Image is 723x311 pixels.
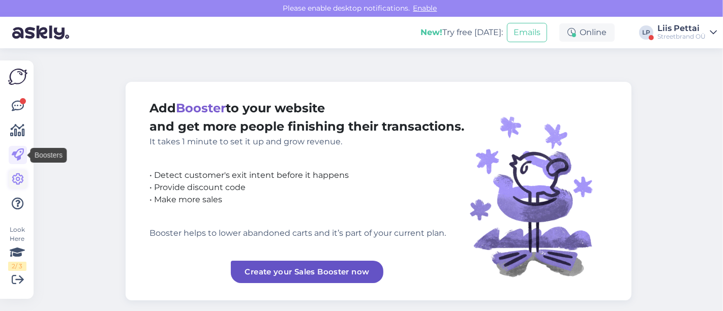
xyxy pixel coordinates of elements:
div: It takes 1 minute to set it up and grow revenue. [150,136,465,148]
div: Try free [DATE]: [420,26,503,39]
div: Booster helps to lower abandoned carts and it’s part of your current plan. [150,227,465,239]
b: New! [420,27,442,37]
div: • Make more sales [150,194,465,206]
span: Booster [176,101,226,115]
div: Boosters [31,148,67,163]
div: Add to your website and get more people finishing their transactions. [150,99,465,148]
div: Look Here [8,225,26,271]
div: • Detect customer's exit intent before it happens [150,169,465,181]
button: Emails [507,23,547,42]
img: Askly Logo [8,69,27,85]
div: Streetbrand OÜ [657,33,706,41]
img: illustration [465,99,607,283]
div: Liis Pettai [657,24,706,33]
a: Create your Sales Booster now [231,261,384,283]
div: • Provide discount code [150,181,465,194]
span: Enable [410,4,440,13]
div: LP [639,25,653,40]
div: Online [559,23,615,42]
a: Liis PettaiStreetbrand OÜ [657,24,717,41]
div: 2 / 3 [8,262,26,271]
